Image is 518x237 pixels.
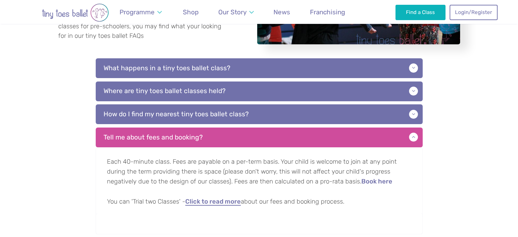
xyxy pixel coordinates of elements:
a: Franchising [307,4,348,20]
a: Programme [116,4,165,20]
a: Click to read more [185,198,241,205]
p: What happens in a tiny toes ballet class? [96,58,423,78]
span: Programme [120,8,155,16]
p: Tell me about fees and booking? [96,128,423,147]
span: Our Story [218,8,247,16]
span: Shop [183,8,199,16]
span: Franchising [310,8,345,16]
img: tiny toes ballet [21,3,130,22]
a: Book here [361,178,392,185]
p: If you have a question about our award winning dancing classes for pre-schoolers, you may find wh... [58,12,227,41]
p: Each 40-minute class. Fees are payable on a per-term basis. Your child is welcome to join at any ... [96,147,423,218]
span: News [273,8,290,16]
a: Our Story [215,4,257,20]
p: Where are tiny toes ballet classes held? [96,82,423,101]
p: How do I find my nearest tiny toes ballet class? [96,104,423,124]
a: Find a Class [395,5,445,20]
a: News [270,4,294,20]
a: Shop [180,4,202,20]
a: Login/Register [450,5,497,20]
